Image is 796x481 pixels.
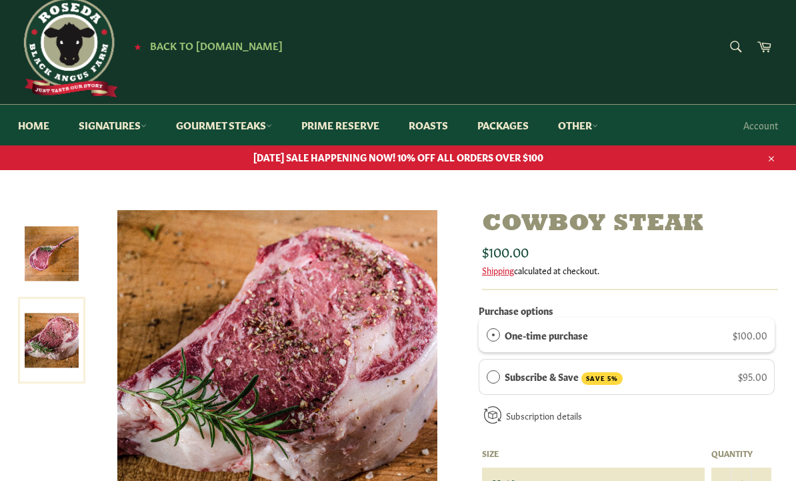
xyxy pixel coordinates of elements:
[482,264,514,276] a: Shipping
[505,328,588,342] label: One-time purchase
[395,105,461,145] a: Roasts
[479,304,553,317] label: Purchase options
[482,210,778,239] h1: Cowboy Steak
[733,328,767,342] span: $100.00
[545,105,611,145] a: Other
[581,372,623,385] span: SAVE 5%
[25,227,79,281] img: Cowboy Steak
[487,369,500,384] div: Subscribe & Save
[134,41,141,51] span: ★
[505,369,623,385] label: Subscribe & Save
[482,242,529,260] span: $100.00
[150,38,283,52] span: Back to [DOMAIN_NAME]
[738,370,767,383] span: $95.00
[482,448,705,459] label: Size
[127,41,283,51] a: ★ Back to [DOMAIN_NAME]
[737,105,785,145] a: Account
[487,328,500,342] div: One-time purchase
[5,105,63,145] a: Home
[65,105,160,145] a: Signatures
[482,264,778,276] div: calculated at checkout.
[163,105,285,145] a: Gourmet Steaks
[711,448,771,459] label: Quantity
[464,105,542,145] a: Packages
[288,105,393,145] a: Prime Reserve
